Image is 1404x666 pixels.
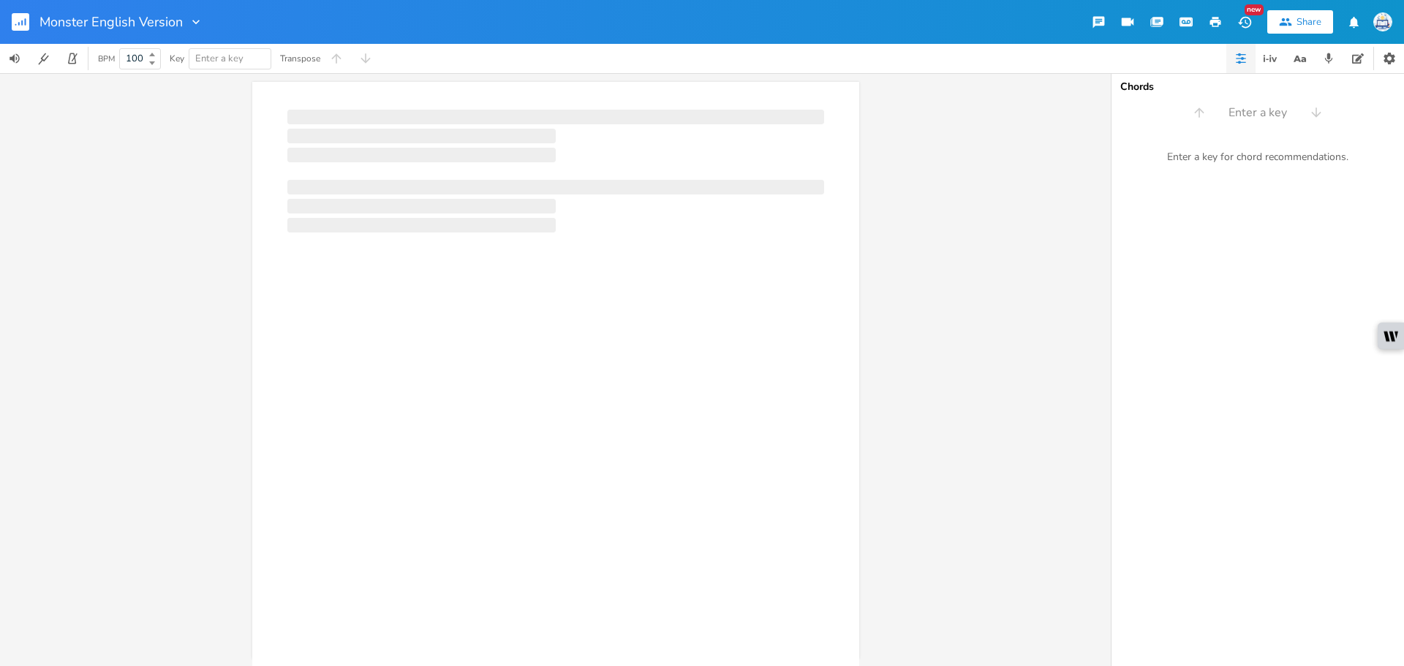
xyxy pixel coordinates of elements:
[1245,4,1264,15] div: New
[280,54,320,63] div: Transpose
[1228,105,1287,121] span: Enter a key
[1373,12,1392,31] img: Sign In
[98,55,115,63] div: BPM
[1111,142,1404,173] div: Enter a key for chord recommendations.
[1230,9,1259,35] button: New
[1267,10,1333,34] button: Share
[1120,82,1395,92] div: Chords
[39,15,183,29] span: Monster English Version
[1297,15,1321,29] div: Share
[195,52,244,65] span: Enter a key
[170,54,184,63] div: Key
